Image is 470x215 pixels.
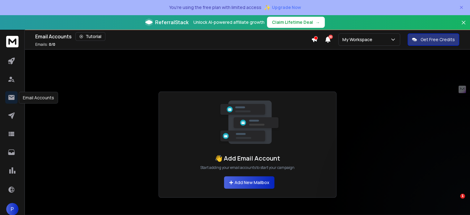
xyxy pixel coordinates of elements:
button: ✨Upgrade Now [264,1,301,14]
p: Emails : [35,42,55,47]
span: 0 / 0 [49,42,55,47]
span: ✨ [264,3,271,12]
p: My Workspace [342,37,375,43]
img: website_grey.svg [10,16,15,21]
button: Tutorial [75,32,105,41]
h1: 👋 Add Email Account [215,154,280,163]
div: Domain: [URL] [16,16,44,21]
p: Get Free Credits [421,37,455,43]
button: Get Free Credits [408,33,459,46]
p: Start adding your email accounts to start your campaign [200,165,294,170]
img: tab_domain_overview_orange.svg [17,36,22,41]
span: Upgrade Now [272,4,301,11]
p: Unlock AI-powered affiliate growth [193,19,265,25]
div: Keywords by Traffic [68,37,104,41]
img: logo_orange.svg [10,10,15,15]
button: Close banner [459,19,468,33]
div: Email Accounts [35,32,311,41]
button: Add New Mailbox [224,176,274,189]
iframe: Intercom live chat [447,194,462,209]
div: Email Accounts [19,92,58,104]
span: 50 [328,35,333,39]
div: v 4.0.25 [17,10,30,15]
div: Domain Overview [23,37,55,41]
span: 1 [460,194,465,199]
span: → [315,19,320,25]
p: You're using the free plan with limited access [169,4,261,11]
img: tab_keywords_by_traffic_grey.svg [61,36,66,41]
button: Claim Lifetime Deal→ [267,17,325,28]
span: ReferralStack [155,19,188,26]
iframe: Intercom notifications message [346,155,470,198]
